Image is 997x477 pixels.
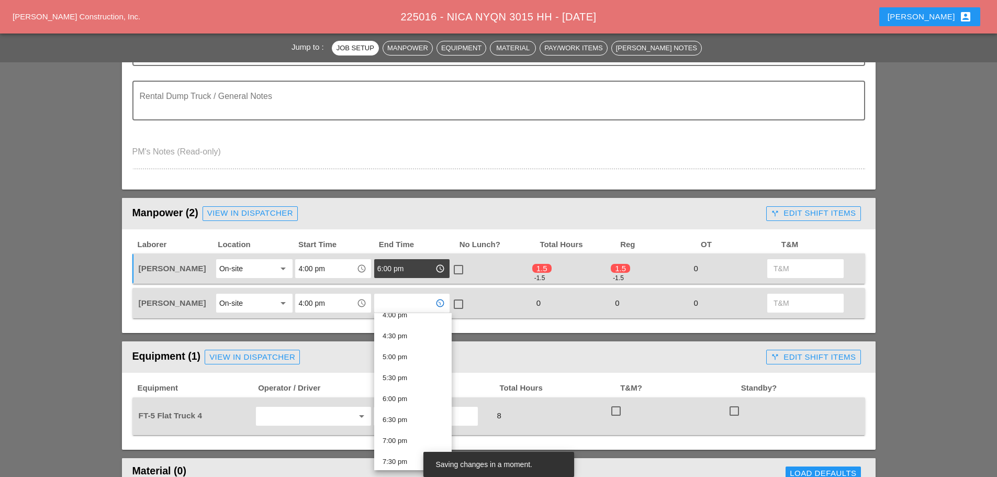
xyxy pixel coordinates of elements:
span: 1.5 [532,264,552,273]
button: Material [490,41,536,56]
button: Job Setup [332,41,379,56]
span: T&M [780,239,861,251]
span: Reg [619,239,700,251]
a: View in Dispatcher [203,206,298,221]
div: View in Dispatcher [209,351,295,363]
div: 4:00 pm [383,309,443,321]
button: [PERSON_NAME] [879,7,980,26]
div: Equipment [441,43,481,53]
i: call_split [771,209,779,218]
span: Standby? [740,382,861,394]
div: Edit Shift Items [771,351,856,363]
a: View in Dispatcher [205,350,300,364]
div: 5:00 pm [383,351,443,363]
i: access_time [435,298,445,308]
button: Pay/Work Items [540,41,607,56]
i: access_time [357,264,366,273]
input: T&M [774,295,837,312]
div: On-site [219,264,243,273]
a: [PERSON_NAME] Construction, Inc. [13,12,140,21]
span: 1.5 [611,264,630,273]
span: No Lunch? [458,239,539,251]
div: Manpower (2) [132,203,763,224]
div: Job Setup [337,43,374,53]
button: Edit Shift Items [766,350,860,364]
span: FT-5 Flat Truck 4 [139,411,202,420]
div: [PERSON_NAME] [888,10,972,23]
i: arrow_drop_down [277,297,289,309]
div: [PERSON_NAME] Notes [616,43,697,53]
span: 0 [611,298,623,307]
span: Equipment [137,382,257,394]
div: Pay/Work Items [544,43,602,53]
div: -1.5 [534,273,545,283]
div: 6:00 pm [383,393,443,405]
span: Total Hours [539,239,619,251]
span: Start Time [297,239,378,251]
div: 7:00 pm [383,435,443,447]
i: arrow_drop_down [355,410,368,423]
div: Material [495,43,531,53]
div: Equipment (1) [132,347,763,368]
button: [PERSON_NAME] Notes [611,41,702,56]
span: [PERSON_NAME] [139,264,206,273]
div: Edit Shift Items [771,207,856,219]
button: Manpower [383,41,433,56]
div: On-site [219,298,243,308]
span: 8 [492,411,505,420]
span: End Time [378,239,458,251]
span: Location [217,239,297,251]
i: call_split [771,353,779,361]
input: T&M [774,260,837,277]
div: -1.5 [613,273,624,283]
div: View in Dispatcher [207,207,293,219]
span: OT [700,239,780,251]
span: 225016 - NICA NYQN 3015 HH - [DATE] [401,11,597,23]
i: account_box [959,10,972,23]
span: Operator / Driver [257,382,378,394]
textarea: PM's Notes (Read-only) [132,143,865,169]
div: 4:30 pm [383,330,443,342]
span: T&M? [619,382,740,394]
div: 5:30 pm [383,372,443,384]
button: Edit Shift Items [766,206,860,221]
div: 6:30 pm [383,414,443,426]
div: 7:30 pm [383,456,443,468]
span: [PERSON_NAME] [139,298,206,307]
div: Manpower [387,43,428,53]
span: Laborer [137,239,217,251]
span: Jump to : [292,42,328,51]
span: 0 [690,298,702,307]
i: arrow_drop_down [277,262,289,275]
span: 0 [690,264,702,273]
i: access_time [357,298,366,308]
span: 0 [532,298,545,307]
button: Equipment [436,41,486,56]
textarea: Rental Dump Truck / General Notes [140,94,849,119]
span: Total Hours [499,382,620,394]
i: access_time [435,264,445,273]
span: Saving changes in a moment. [436,460,532,469]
